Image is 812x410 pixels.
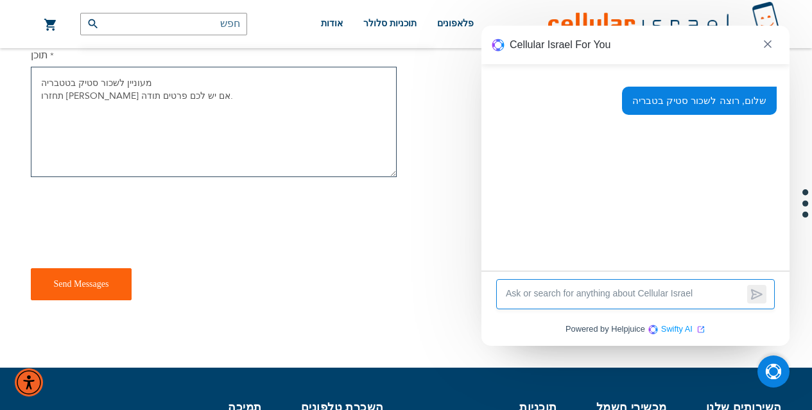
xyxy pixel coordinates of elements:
[31,67,397,177] textarea: תוכן
[548,1,782,47] img: לוגו סלולר ישראל
[80,13,247,35] input: חפש
[54,279,109,289] span: Send Messages
[363,19,417,28] span: תוכניות סלולר
[31,192,226,243] iframe: reCAPTCHA
[437,19,474,28] span: פלאפונים
[15,368,43,397] div: תפריט נגישות
[31,268,132,300] button: Send Messages
[31,48,54,63] label: תוכן
[321,19,343,28] span: אודות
